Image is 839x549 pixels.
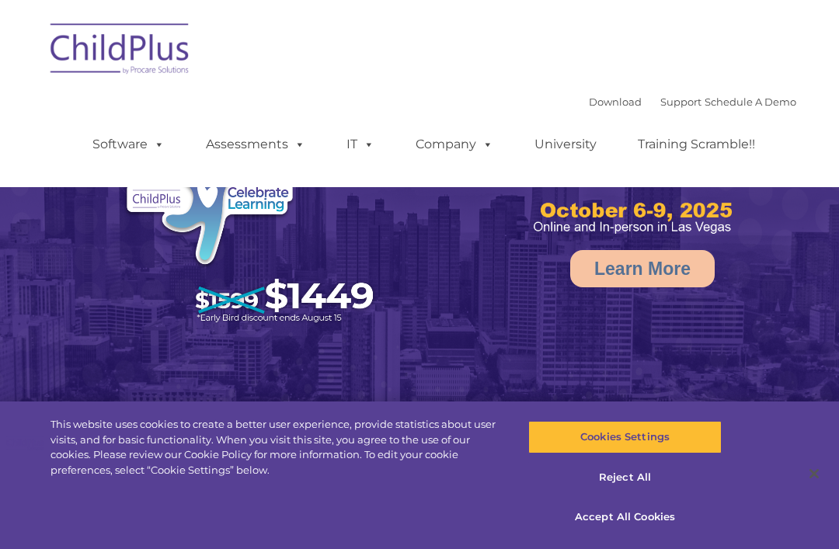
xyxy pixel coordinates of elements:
button: Accept All Cookies [528,501,721,533]
a: IT [331,129,390,160]
a: Software [77,129,180,160]
a: Schedule A Demo [705,96,796,108]
a: Training Scramble!! [622,129,771,160]
img: ChildPlus by Procare Solutions [43,12,198,90]
a: Support [660,96,701,108]
div: This website uses cookies to create a better user experience, provide statistics about user visit... [50,417,503,478]
a: University [519,129,612,160]
button: Close [797,457,831,491]
font: | [589,96,796,108]
button: Reject All [528,461,721,494]
a: Learn More [570,250,715,287]
a: Company [400,129,509,160]
a: Assessments [190,129,321,160]
a: Download [589,96,642,108]
button: Cookies Settings [528,421,721,453]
